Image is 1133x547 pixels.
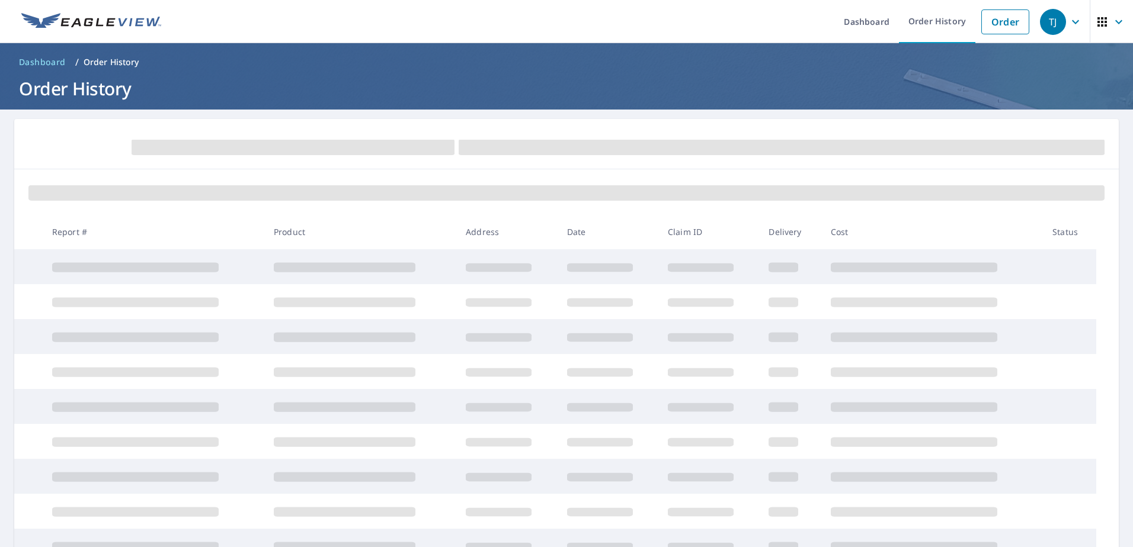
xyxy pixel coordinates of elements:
[84,56,139,68] p: Order History
[759,214,821,249] th: Delivery
[456,214,557,249] th: Address
[14,53,1119,72] nav: breadcrumb
[14,76,1119,101] h1: Order History
[75,55,79,69] li: /
[658,214,759,249] th: Claim ID
[14,53,71,72] a: Dashboard
[558,214,658,249] th: Date
[1043,214,1096,249] th: Status
[19,56,66,68] span: Dashboard
[1040,9,1066,35] div: TJ
[43,214,264,249] th: Report #
[821,214,1043,249] th: Cost
[981,9,1029,34] a: Order
[21,13,161,31] img: EV Logo
[264,214,456,249] th: Product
